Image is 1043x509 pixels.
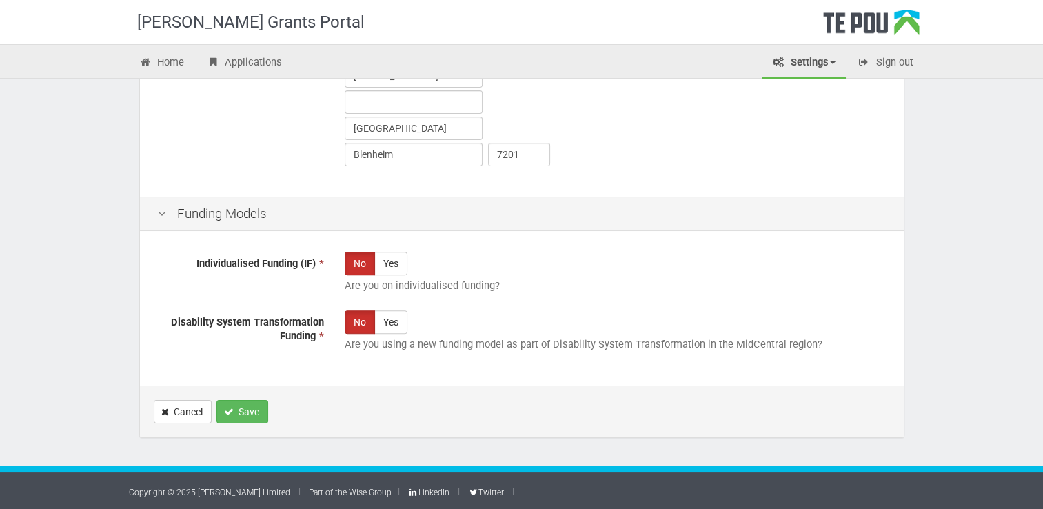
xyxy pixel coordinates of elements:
[374,310,407,334] label: Yes
[129,48,195,79] a: Home
[408,488,449,497] a: LinkedIn
[256,70,324,82] span: Postal address
[345,252,375,275] label: No
[823,10,920,44] div: Te Pou Logo
[762,48,846,79] a: Settings
[345,337,887,352] p: Are you using a new funding model as part of Disability System Transformation in the MidCentral r...
[345,117,483,140] input: Suburb
[196,257,316,270] span: Individualised Funding (IF)
[140,197,904,232] div: Funding Models
[309,488,392,497] a: Part of the Wise Group
[847,48,924,79] a: Sign out
[154,400,212,423] a: Cancel
[488,143,550,166] input: Post code
[216,400,268,423] button: Save
[345,310,375,334] label: No
[345,279,887,293] p: Are you on individualised funding?
[345,143,483,166] input: Town or city
[129,488,290,497] a: Copyright © 2025 [PERSON_NAME] Limited
[468,488,504,497] a: Twitter
[171,316,324,343] span: Disability System Transformation Funding
[374,252,407,275] label: Yes
[196,48,292,79] a: Applications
